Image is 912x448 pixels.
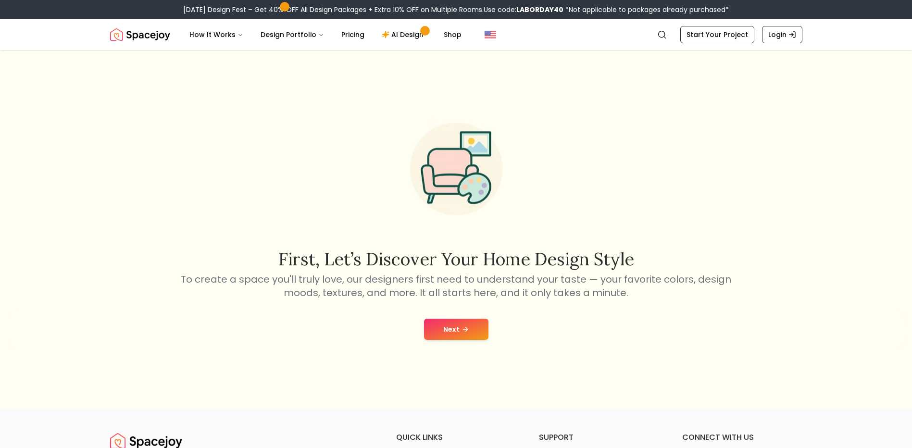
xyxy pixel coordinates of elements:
h6: connect with us [682,432,802,443]
a: Shop [436,25,469,44]
b: LABORDAY40 [516,5,563,14]
a: Start Your Project [680,26,754,43]
img: Start Style Quiz Illustration [395,107,518,230]
a: AI Design [374,25,434,44]
a: Spacejoy [110,25,170,44]
img: Spacejoy Logo [110,25,170,44]
a: Login [762,26,802,43]
h6: quick links [396,432,516,443]
button: Next [424,319,488,340]
button: Design Portfolio [253,25,332,44]
span: *Not applicable to packages already purchased* [563,5,729,14]
nav: Global [110,19,802,50]
p: To create a space you'll truly love, our designers first need to understand your taste — your fav... [179,273,733,299]
img: United States [485,29,496,40]
span: Use code: [484,5,563,14]
button: How It Works [182,25,251,44]
nav: Main [182,25,469,44]
div: [DATE] Design Fest – Get 40% OFF All Design Packages + Extra 10% OFF on Multiple Rooms. [183,5,729,14]
h6: support [539,432,659,443]
h2: First, let’s discover your home design style [179,249,733,269]
a: Pricing [334,25,372,44]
